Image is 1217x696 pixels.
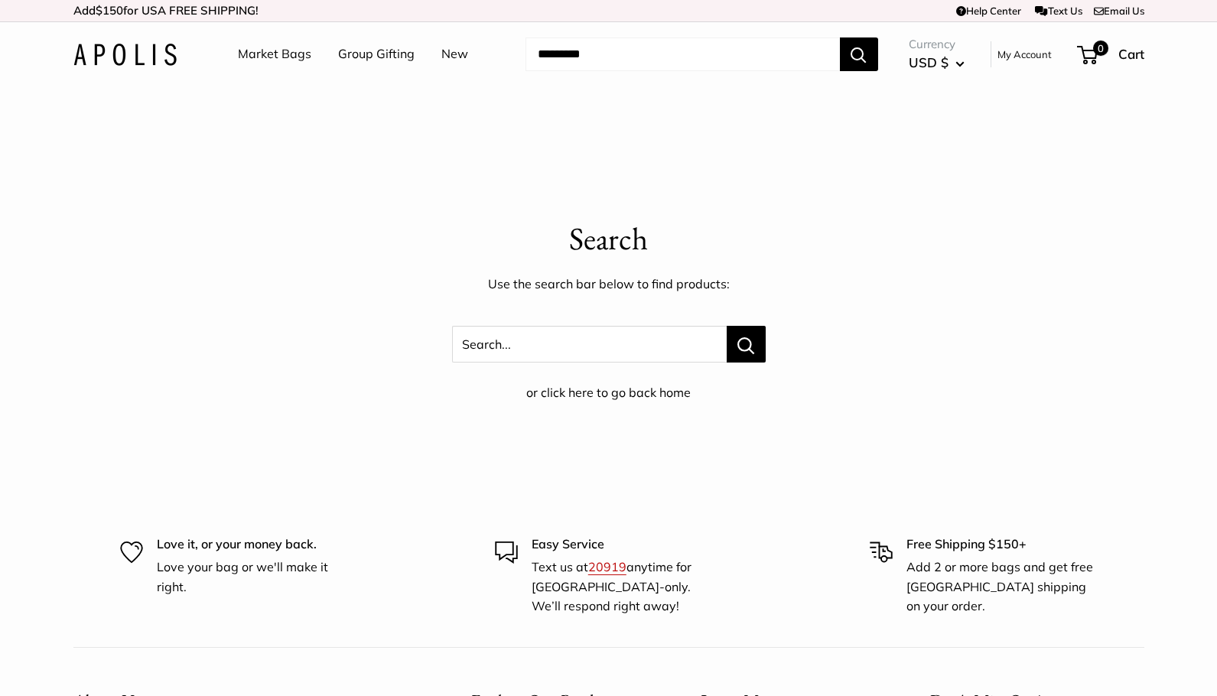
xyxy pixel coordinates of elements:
a: New [441,43,468,66]
p: Text us at anytime for [GEOGRAPHIC_DATA]-only. We’ll respond right away! [532,558,723,616]
a: 20919 [588,559,626,574]
span: Currency [909,34,965,55]
p: Easy Service [532,535,723,555]
button: USD $ [909,50,965,75]
button: Search [840,37,878,71]
a: or click here to go back home [526,385,691,400]
a: 0 Cart [1079,42,1144,67]
span: $150 [96,3,123,18]
p: Free Shipping $150+ [906,535,1098,555]
p: Use the search bar below to find products: [73,273,1144,296]
input: Search... [526,37,840,71]
p: Love your bag or we'll make it right. [157,558,348,597]
button: Search... [727,326,766,363]
span: Cart [1118,46,1144,62]
a: Market Bags [238,43,311,66]
a: Email Us [1094,5,1144,17]
a: Group Gifting [338,43,415,66]
a: Text Us [1035,5,1082,17]
p: Add 2 or more bags and get free [GEOGRAPHIC_DATA] shipping on your order. [906,558,1098,616]
span: USD $ [909,54,949,70]
a: My Account [997,45,1052,63]
p: Love it, or your money back. [157,535,348,555]
p: Search [73,216,1144,262]
img: Apolis [73,44,177,66]
span: 0 [1092,41,1108,56]
a: Help Center [956,5,1021,17]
